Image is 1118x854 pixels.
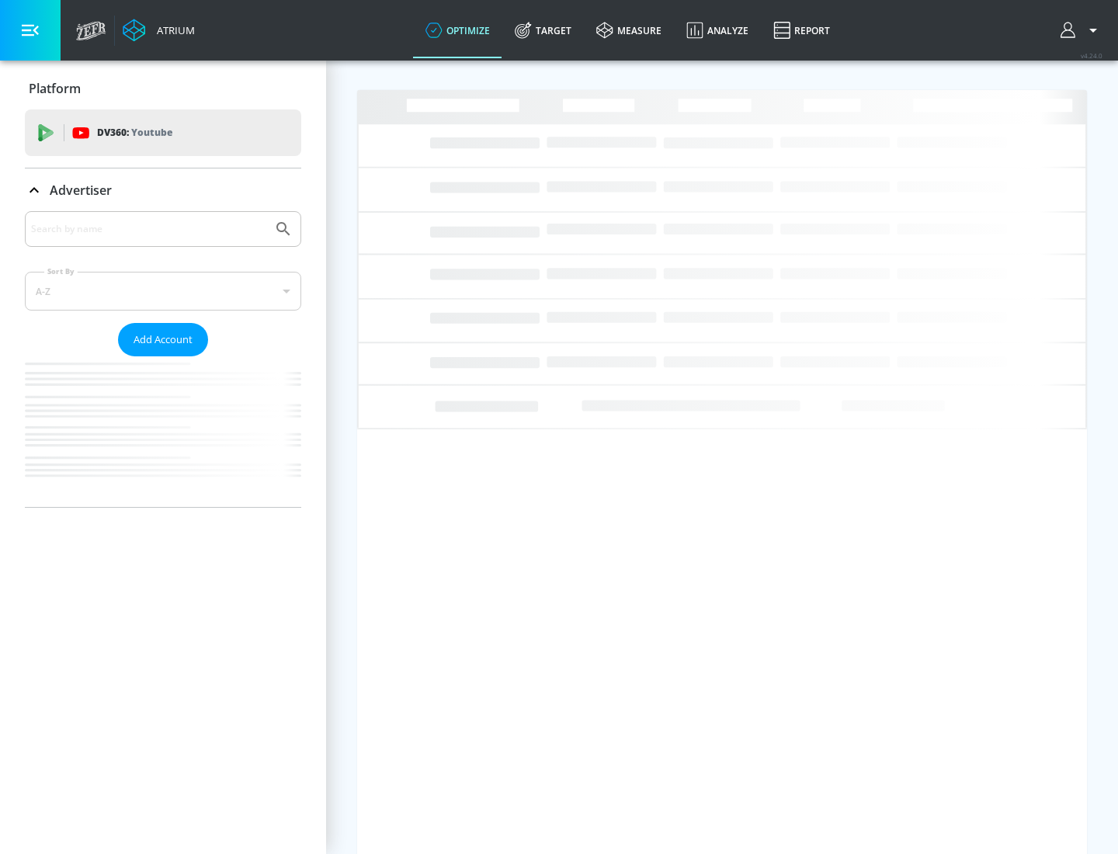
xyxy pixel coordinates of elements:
span: v 4.24.0 [1081,51,1102,60]
div: Advertiser [25,168,301,212]
p: Platform [29,80,81,97]
div: A-Z [25,272,301,311]
div: Advertiser [25,211,301,507]
div: Atrium [151,23,195,37]
label: Sort By [44,266,78,276]
a: Atrium [123,19,195,42]
a: Target [502,2,584,58]
nav: list of Advertiser [25,356,301,507]
p: DV360: [97,124,172,141]
div: Platform [25,67,301,110]
span: Add Account [134,331,193,349]
a: Report [761,2,842,58]
input: Search by name [31,219,266,239]
div: DV360: Youtube [25,109,301,156]
a: Analyze [674,2,761,58]
p: Youtube [131,124,172,141]
p: Advertiser [50,182,112,199]
a: optimize [413,2,502,58]
button: Add Account [118,323,208,356]
a: measure [584,2,674,58]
